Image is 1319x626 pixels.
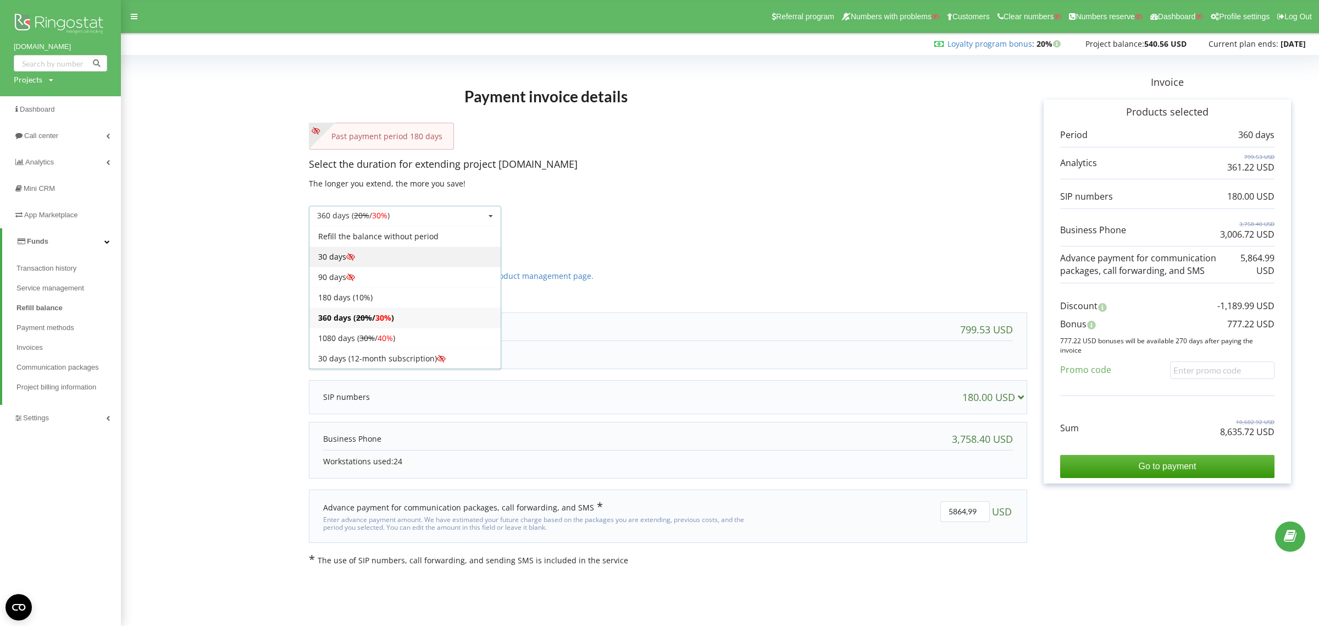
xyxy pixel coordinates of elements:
[1060,422,1079,435] p: Sum
[2,228,121,255] a: Funds
[323,501,603,513] div: Advance payment for communication packages, call forwarding, and SMS
[962,392,1029,403] div: 180.00 USD
[1004,12,1054,21] span: Clear numbers
[1158,12,1196,21] span: Dashboard
[320,131,442,142] p: Past payment period 180 days
[16,283,84,294] span: Service management
[1220,426,1274,438] p: 8,635.72 USD
[16,322,74,333] span: Payment methods
[309,70,783,123] h1: Payment invoice details
[14,41,107,52] a: [DOMAIN_NAME]
[323,456,1013,467] p: Workstations used:
[323,392,370,403] p: SIP numbers
[1076,12,1134,21] span: Numbers reserve
[309,246,501,267] div: 30 days
[1281,39,1306,49] strong: [DATE]
[1060,105,1274,119] p: Products selected
[1060,157,1097,169] p: Analytics
[372,210,387,221] span: 30%
[16,259,121,278] a: Transaction history
[354,210,369,221] s: 20%
[1227,161,1274,174] p: 361.22 USD
[1220,228,1274,241] p: 3,006.72 USD
[16,362,99,373] span: Communication packages
[24,131,58,140] span: Call center
[1060,364,1111,376] p: Promo code
[1060,190,1113,203] p: SIP numbers
[1240,252,1274,277] p: 5,864.99 USD
[309,267,501,287] div: 90 days
[309,307,501,328] div: 360 days ( / )
[14,74,42,85] div: Projects
[851,12,932,21] span: Numbers with problems
[1060,455,1274,478] input: Go to payment
[947,39,1034,49] span: :
[1037,39,1063,49] strong: 20%
[309,348,501,369] div: 30 days (12-month subscription)
[24,184,55,193] span: Mini CRM
[309,554,1027,566] p: The use of SIP numbers, call forwarding, and sending SMS is included in the service
[1144,39,1187,49] strong: 540.56 USD
[14,55,107,72] input: Search by number
[1227,318,1274,331] p: 777.22 USD
[356,312,372,323] s: 20%
[20,105,55,113] span: Dashboard
[1284,12,1312,21] span: Log Out
[317,212,390,219] div: 360 days ( / )
[1219,12,1270,21] span: Profile settings
[16,298,121,318] a: Refill balance
[1060,336,1274,355] p: 777.22 USD bonuses will be available 270 days after paying the invoice
[309,238,1027,252] p: Activated products
[309,328,501,348] div: 1080 days ( / )
[1170,361,1274,378] input: Enter promo code
[375,312,391,323] span: 30%
[1060,252,1240,277] p: Advance payment for communication packages, call forwarding, and SMS
[1060,224,1126,237] p: Business Phone
[323,433,381,444] p: Business Phone
[16,338,121,358] a: Invoices
[16,318,121,338] a: Payment methods
[378,333,393,343] span: 40%
[1217,300,1274,312] p: -1,189.99 USD
[1060,318,1087,331] p: Bonus
[323,347,1013,358] p: Required number of slots:
[309,157,1027,172] p: Select the duration for extending project [DOMAIN_NAME]
[16,358,121,377] a: Communication packages
[1027,75,1307,90] p: Invoice
[1060,300,1098,312] p: Discount
[952,433,1013,444] div: 3,758.40 USD
[16,377,121,397] a: Project billing information
[16,263,76,274] span: Transaction history
[309,287,501,307] div: 180 days (10%)
[309,226,501,246] div: Refill the balance without period
[27,237,48,245] span: Funds
[16,278,121,298] a: Service management
[947,39,1032,49] a: Loyalty program bonus
[1060,129,1088,141] p: Period
[1238,129,1274,141] p: 360 days
[1227,190,1274,203] p: 180.00 USD
[5,594,32,620] button: Open CMP widget
[16,382,96,393] span: Project billing information
[960,324,1013,335] div: 799.53 USD
[24,211,78,219] span: App Marketplace
[952,12,990,21] span: Customers
[16,303,63,314] span: Refill balance
[1220,418,1274,426] p: 10,602.92 USD
[1085,39,1144,49] span: Project balance:
[776,12,834,21] span: Referral program
[359,333,375,343] s: 30%
[1220,220,1274,228] p: 3,758.40 USD
[1209,39,1278,49] span: Current plan ends:
[323,513,749,532] div: Enter advance payment amount. We have estimated your future charge based on the packages you are ...
[476,271,594,281] a: the product management page.
[14,11,107,39] img: Ringostat logo
[309,178,465,189] span: The longer you extend, the more you save!
[25,158,54,166] span: Analytics
[394,456,402,466] span: 24
[16,342,43,353] span: Invoices
[1227,153,1274,161] p: 799.53 USD
[23,414,49,422] span: Settings
[992,501,1012,522] span: USD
